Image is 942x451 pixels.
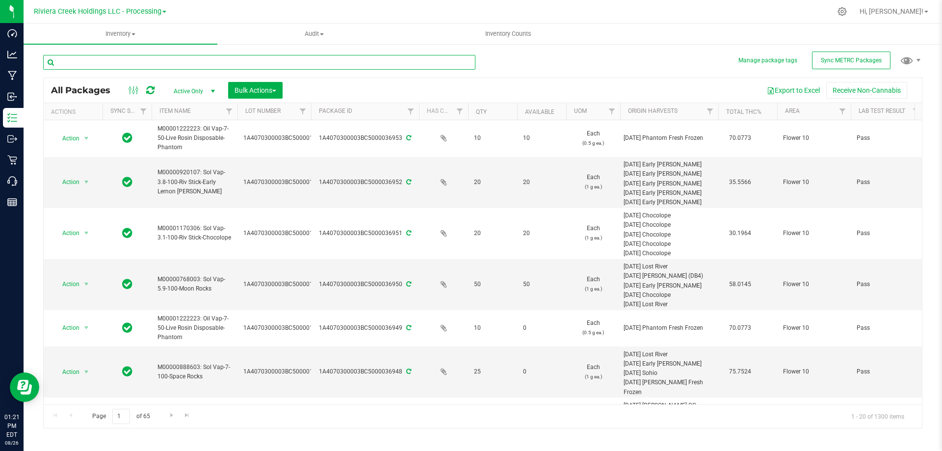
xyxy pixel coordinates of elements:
[474,178,511,187] span: 20
[7,92,17,102] inline-svg: Inbound
[624,291,715,300] div: [DATE] Chocolope
[84,409,158,424] span: Page of 65
[221,103,237,120] a: Filter
[157,314,232,343] span: M00001222223: Oil Vap-7-50-Live Rosin Disposable-Phantom
[122,321,132,335] span: In Sync
[572,328,614,337] p: (0.5 g ea.)
[7,71,17,80] inline-svg: Manufacturing
[452,103,468,120] a: Filter
[572,173,614,191] span: Each
[243,229,327,238] span: 1A4070300003BC5000015007
[860,7,923,15] span: Hi, [PERSON_NAME]!
[760,82,826,99] button: Export to Excel
[474,280,511,289] span: 50
[7,113,17,123] inline-svg: Inventory
[724,226,756,240] span: 30.1964
[24,29,217,38] span: Inventory
[624,350,715,359] div: [DATE] Lost River
[726,108,761,115] a: Total THC%
[624,179,715,188] div: [DATE] Early [PERSON_NAME]
[80,277,93,291] span: select
[53,365,80,379] span: Action
[783,229,845,238] span: Flower 10
[243,280,327,289] span: 1A4070300003BC5000015876
[217,24,411,44] a: Audit
[523,323,560,333] span: 0
[572,284,614,293] p: (1 g ea.)
[80,226,93,240] span: select
[122,131,132,145] span: In Sync
[523,280,560,289] span: 50
[572,318,614,337] span: Each
[783,280,845,289] span: Flower 10
[624,230,715,239] div: [DATE] Chocolope
[157,363,232,381] span: M00000888603: Sol Vap-7-100-Space Rocks
[110,107,148,114] a: Sync Status
[7,50,17,59] inline-svg: Analytics
[857,178,918,187] span: Pass
[310,280,420,289] div: 1A4070300003BC5000036950
[243,323,327,333] span: 1A4070300003BC5000015822
[572,129,614,148] span: Each
[835,103,851,120] a: Filter
[405,134,411,141] span: Sync from Compliance System
[783,178,845,187] span: Flower 10
[405,281,411,288] span: Sync from Compliance System
[310,323,420,333] div: 1A4070300003BC5000036949
[43,55,475,70] input: Search Package ID, Item Name, SKU, Lot or Part Number...
[826,82,907,99] button: Receive Non-Cannabis
[24,24,217,44] a: Inventory
[908,103,924,120] a: Filter
[53,321,80,335] span: Action
[624,323,715,333] div: [DATE] Phantom Fresh Frozen
[159,107,191,114] a: Item Name
[624,239,715,249] div: [DATE] Chocolope
[859,107,905,114] a: Lab Test Result
[51,85,120,96] span: All Packages
[474,323,511,333] span: 10
[857,133,918,143] span: Pass
[738,56,797,65] button: Manage package tags
[228,82,283,99] button: Bulk Actions
[572,233,614,242] p: (1 g ea.)
[34,7,161,16] span: Riviera Creek Holdings LLC - Processing
[157,124,232,153] span: M00001222223: Oil Vap-7-50-Live Rosin Disposable-Phantom
[857,280,918,289] span: Pass
[624,211,715,220] div: [DATE] Chocolope
[857,229,918,238] span: Pass
[724,321,756,335] span: 70.0773
[122,175,132,189] span: In Sync
[4,439,19,447] p: 08/26
[572,224,614,242] span: Each
[624,369,715,378] div: [DATE] Sohio
[624,359,715,369] div: [DATE] Early [PERSON_NAME]
[783,323,845,333] span: Flower 10
[628,107,678,114] a: Origin Harvests
[310,367,420,376] div: 1A4070300003BC5000036948
[245,107,281,114] a: Lot Number
[474,367,511,376] span: 25
[53,226,80,240] span: Action
[157,168,232,196] span: M00000920107: Sol Vap-3.8-100-Riv Stick-Early Lemon [PERSON_NAME]
[812,52,890,69] button: Sync METRC Packages
[857,323,918,333] span: Pass
[624,160,715,169] div: [DATE] Early [PERSON_NAME]
[295,103,311,120] a: Filter
[843,409,912,424] span: 1 - 20 of 1300 items
[122,226,132,240] span: In Sync
[624,378,715,397] div: [DATE] [PERSON_NAME] Fresh Frozen
[235,86,276,94] span: Bulk Actions
[624,220,715,230] div: [DATE] Chocolope
[4,413,19,439] p: 01:21 PM EDT
[724,365,756,379] span: 75.7524
[53,175,80,189] span: Action
[7,197,17,207] inline-svg: Reports
[724,175,756,189] span: 35.5566
[624,271,715,281] div: [DATE] [PERSON_NAME] (DB4)
[51,108,99,115] div: Actions
[405,179,411,186] span: Sync from Compliance System
[624,300,715,309] div: [DATE] Lost River
[523,133,560,143] span: 10
[572,363,614,381] span: Each
[624,188,715,198] div: [DATE] Early [PERSON_NAME]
